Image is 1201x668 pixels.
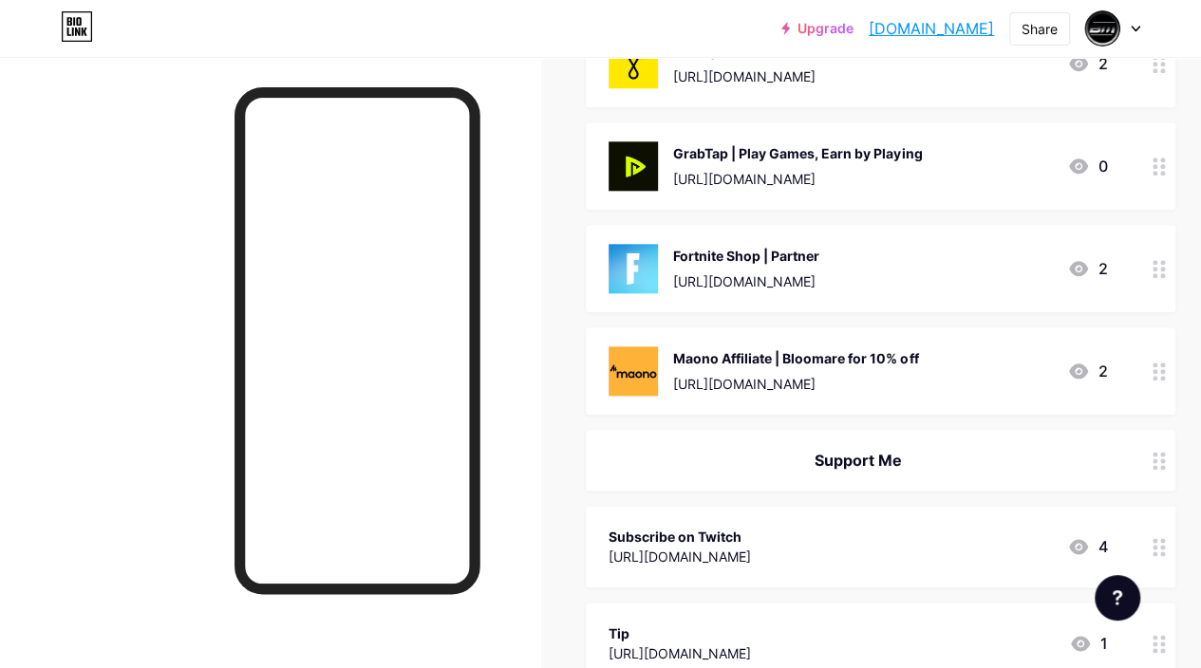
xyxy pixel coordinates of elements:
div: Share [1022,19,1058,39]
div: [URL][DOMAIN_NAME] [673,374,918,394]
div: 2 [1067,257,1107,280]
div: [URL][DOMAIN_NAME] [673,169,922,189]
div: 4 [1067,535,1107,558]
div: [URL][DOMAIN_NAME] [609,643,751,663]
img: Maono Affiliate | Bloomare for 10% off [609,346,658,396]
div: [URL][DOMAIN_NAME] [673,271,819,291]
div: 2 [1067,360,1107,382]
div: Subscribe on Twitch [609,527,751,547]
div: [URL][DOMAIN_NAME] [609,547,751,566]
img: Tribit | Partner [609,39,658,88]
a: Upgrade [781,21,854,36]
div: Fortnite Shop | Partner [673,246,819,266]
img: bloomare [1084,10,1120,46]
div: 0 [1067,155,1107,177]
div: Maono Affiliate | Bloomare for 10% off [673,348,918,368]
a: [DOMAIN_NAME] [869,17,994,40]
div: 1 [1069,632,1107,655]
div: Tip [609,623,751,643]
div: 2 [1067,52,1107,75]
div: GrabTap | Play Games, Earn by Playing [673,143,922,163]
img: GrabTap | Play Games, Earn by Playing [609,141,658,191]
img: Fortnite Shop | Partner [609,244,658,293]
div: Support Me [609,449,1107,472]
div: [URL][DOMAIN_NAME] [673,66,816,86]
